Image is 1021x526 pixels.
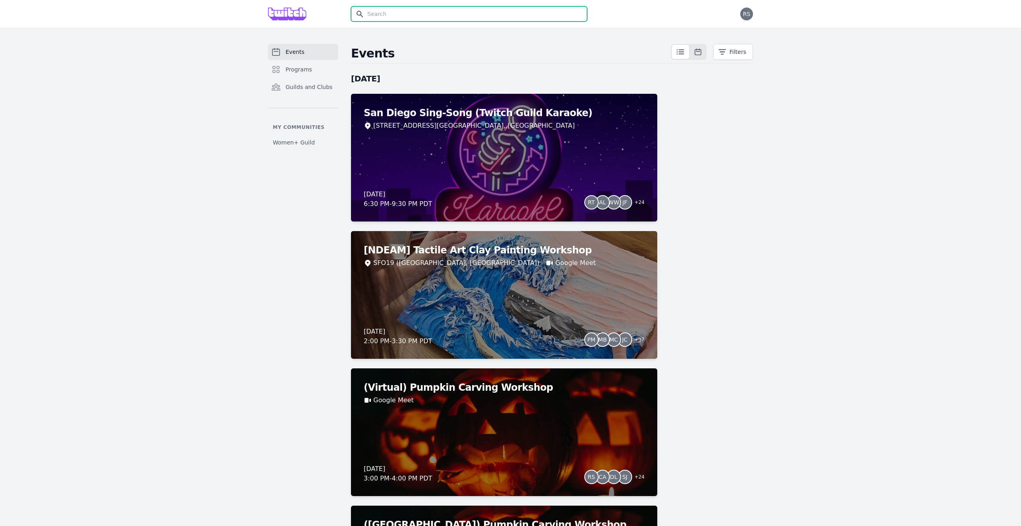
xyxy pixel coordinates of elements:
[351,6,587,22] input: Search
[268,124,338,131] p: My communities
[268,8,306,20] img: Grove
[268,44,338,60] a: Events
[286,83,333,91] span: Guilds and Clubs
[587,474,595,480] span: RS
[364,327,432,346] div: [DATE] 2:00 PM - 3:30 PM PDT
[740,8,753,20] button: RS
[273,138,315,146] span: Women+ Guild
[364,464,432,483] div: [DATE] 3:00 PM - 4:00 PM PDT
[713,44,753,60] button: Filters
[286,65,312,73] span: Programs
[351,73,657,84] h2: [DATE]
[743,11,751,17] span: RS
[598,337,607,342] span: MB
[351,94,657,221] a: San Diego Sing-Song (Twitch Guild Karaoke)[STREET_ADDRESS][GEOGRAPHIC_DATA],,[GEOGRAPHIC_DATA][DA...
[268,135,338,150] a: Women+ Guild
[630,472,645,483] span: + 24
[610,474,617,480] span: DL
[599,474,606,480] span: CA
[630,198,645,209] span: + 24
[373,395,414,405] a: Google Meet
[351,231,657,359] a: [NDEAM] Tactile Art Clay Painting WorkshopSFO19 ([GEOGRAPHIC_DATA], [GEOGRAPHIC_DATA])Google Meet...
[609,337,618,342] span: MC
[599,200,606,205] span: AL
[364,244,645,257] h2: [NDEAM] Tactile Art Clay Painting Workshop
[622,474,627,480] span: SJ
[622,337,628,342] span: JC
[623,200,627,205] span: JF
[268,44,338,150] nav: Sidebar
[555,258,595,268] a: Google Meet
[373,121,575,131] span: [STREET_ADDRESS][GEOGRAPHIC_DATA], , [GEOGRAPHIC_DATA]
[268,79,338,95] a: Guilds and Clubs
[587,337,595,342] span: PM
[364,190,432,209] div: [DATE] 6:30 PM - 9:30 PM PDT
[608,200,619,205] span: WW
[373,258,539,268] div: SFO19 ([GEOGRAPHIC_DATA], [GEOGRAPHIC_DATA])
[268,61,338,77] a: Programs
[286,48,304,56] span: Events
[351,368,657,496] a: (Virtual) Pumpkin Carving WorkshopGoogle Meet[DATE]3:00 PM-4:00 PM PDTRSCADLSJ+24
[351,46,671,61] h2: Events
[364,381,645,394] h2: (Virtual) Pumpkin Carving Workshop
[364,107,645,119] h2: San Diego Sing-Song (Twitch Guild Karaoke)
[588,200,595,205] span: RT
[630,335,645,346] span: + 37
